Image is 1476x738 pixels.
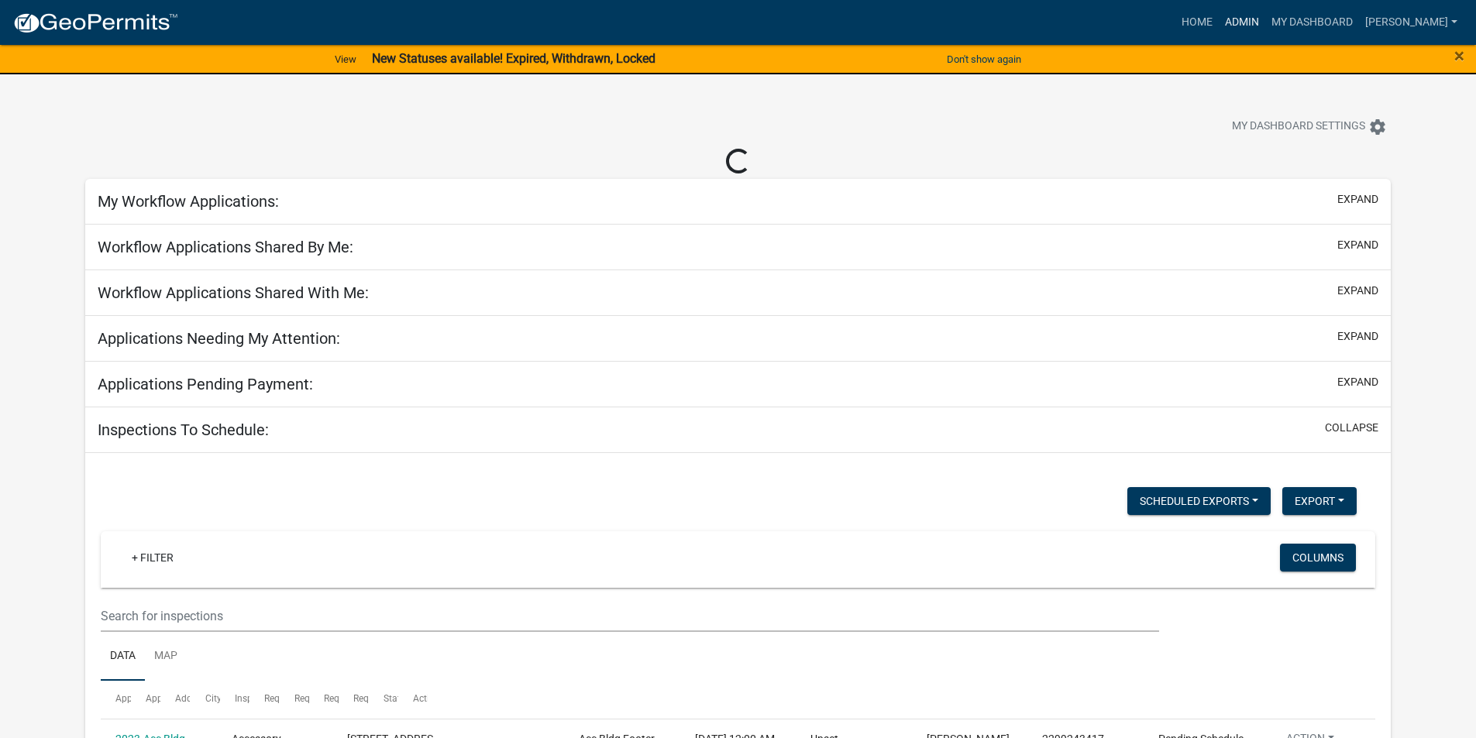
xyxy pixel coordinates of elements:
datatable-header-cell: Status [369,681,398,718]
span: Requested Date [264,693,329,704]
h5: Applications Pending Payment: [98,375,313,393]
strong: New Statuses available! Expired, Withdrawn, Locked [372,51,655,66]
span: Requestor Name [324,693,394,704]
datatable-header-cell: City [190,681,219,718]
span: Actions [413,693,445,704]
button: Export [1282,487,1357,515]
h5: Workflow Applications Shared With Me: [98,283,369,302]
span: Inspection Type [235,693,301,704]
span: Address [175,693,209,704]
button: My Dashboard Settingssettings [1220,112,1399,142]
a: My Dashboard [1265,8,1359,37]
span: Request Time (am/pm) [294,693,391,704]
datatable-header-cell: Requested Date [249,681,279,718]
button: Columns [1280,544,1356,572]
h5: Applications Needing My Attention: [98,329,340,348]
button: expand [1337,328,1378,345]
h5: My Workflow Applications: [98,192,279,211]
a: Home [1175,8,1219,37]
span: City [205,693,222,704]
a: Admin [1219,8,1265,37]
a: View [329,46,363,72]
button: Don't show again [941,46,1027,72]
button: collapse [1325,420,1378,436]
datatable-header-cell: Actions [398,681,428,718]
button: Close [1454,46,1464,65]
datatable-header-cell: Requestor Phone [339,681,368,718]
a: Map [145,632,187,681]
datatable-header-cell: Application [101,681,130,718]
button: Scheduled Exports [1127,487,1271,515]
span: Status [384,693,411,704]
button: expand [1337,191,1378,208]
datatable-header-cell: Application Type [131,681,160,718]
span: Requestor Phone [353,693,425,704]
i: settings [1368,118,1387,136]
datatable-header-cell: Inspection Type [220,681,249,718]
datatable-header-cell: Address [160,681,190,718]
button: expand [1337,374,1378,390]
h5: Inspections To Schedule: [98,420,269,439]
a: Data [101,632,145,681]
a: [PERSON_NAME] [1359,8,1464,37]
span: × [1454,45,1464,67]
span: My Dashboard Settings [1232,118,1365,136]
datatable-header-cell: Request Time (am/pm) [280,681,309,718]
datatable-header-cell: Requestor Name [309,681,339,718]
h5: Workflow Applications Shared By Me: [98,238,353,256]
button: expand [1337,283,1378,299]
span: Application [115,693,163,704]
a: + Filter [119,544,186,572]
span: Application Type [146,693,216,704]
input: Search for inspections [101,600,1158,632]
button: expand [1337,237,1378,253]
